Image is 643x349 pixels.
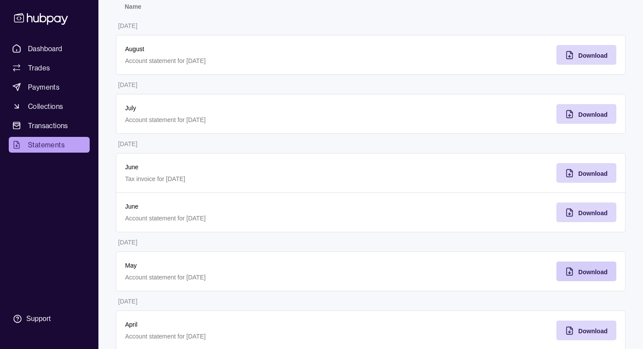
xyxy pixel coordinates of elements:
[578,111,608,118] span: Download
[118,140,137,147] p: [DATE]
[556,321,616,340] button: Download
[125,162,362,172] p: June
[125,44,362,54] p: August
[9,79,90,95] a: Payments
[578,209,608,216] span: Download
[28,140,65,150] span: Statements
[125,3,141,10] p: Name
[9,98,90,114] a: Collections
[28,101,63,112] span: Collections
[578,328,608,335] span: Download
[578,52,608,59] span: Download
[28,120,68,131] span: Transactions
[125,332,362,341] p: Account statement for [DATE]
[125,174,362,184] p: Tax invoice for [DATE]
[125,115,362,125] p: Account statement for [DATE]
[9,137,90,153] a: Statements
[9,118,90,133] a: Transactions
[28,63,50,73] span: Trades
[578,170,608,177] span: Download
[118,239,137,246] p: [DATE]
[125,213,362,223] p: Account statement for [DATE]
[125,56,362,66] p: Account statement for [DATE]
[118,298,137,305] p: [DATE]
[125,103,362,113] p: July
[578,269,608,276] span: Download
[125,272,362,282] p: Account statement for [DATE]
[118,81,137,88] p: [DATE]
[556,104,616,124] button: Download
[556,163,616,183] button: Download
[28,43,63,54] span: Dashboard
[28,82,59,92] span: Payments
[556,262,616,281] button: Download
[118,22,137,29] p: [DATE]
[9,41,90,56] a: Dashboard
[9,60,90,76] a: Trades
[556,202,616,222] button: Download
[26,314,51,324] div: Support
[125,202,362,211] p: June
[125,261,362,270] p: May
[556,45,616,65] button: Download
[9,310,90,328] a: Support
[125,320,362,329] p: April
